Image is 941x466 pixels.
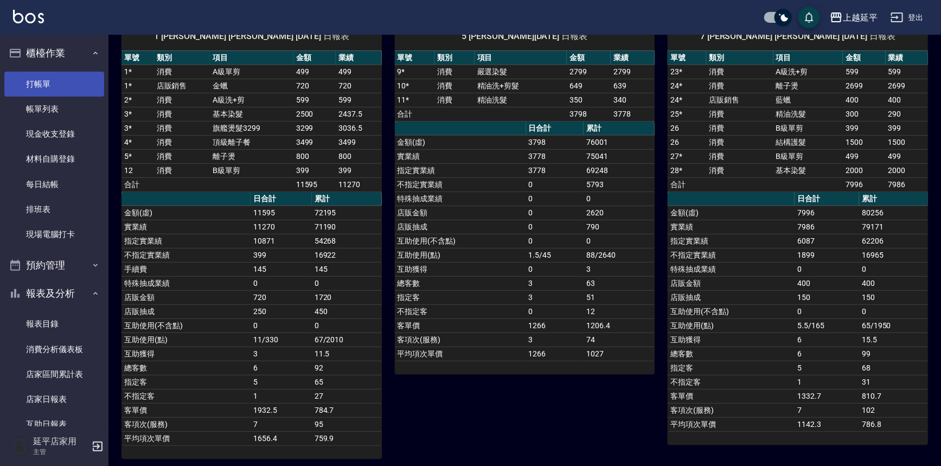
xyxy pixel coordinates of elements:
[312,417,382,431] td: 95
[251,375,312,389] td: 5
[773,135,843,149] td: 結構護髮
[395,318,526,333] td: 客單價
[773,149,843,163] td: B級單剪
[336,79,382,93] td: 720
[210,79,293,93] td: 金蠟
[526,234,584,248] td: 0
[859,192,928,206] th: 累計
[859,403,928,417] td: 102
[584,304,655,318] td: 12
[251,234,312,248] td: 10871
[526,191,584,206] td: 0
[526,290,584,304] td: 3
[33,436,88,447] h5: 延平店家用
[408,31,642,42] span: 5 [PERSON_NAME][DATE] 日報表
[336,65,382,79] td: 499
[859,318,928,333] td: 65/1950
[210,93,293,107] td: A級洗+剪
[795,318,859,333] td: 5.5/165
[395,248,526,262] td: 互助使用(點)
[681,31,915,42] span: 7 [PERSON_NAME] [PERSON_NAME] [DATE] 日報表
[584,234,655,248] td: 0
[611,93,655,107] td: 340
[395,276,526,290] td: 總客數
[567,93,611,107] td: 350
[251,276,312,290] td: 0
[859,276,928,290] td: 400
[4,172,104,197] a: 每日結帳
[154,65,210,79] td: 消費
[121,192,382,446] table: a dense table
[154,107,210,121] td: 消費
[154,79,210,93] td: 店販銷售
[773,93,843,107] td: 藍蠟
[584,163,655,177] td: 69248
[251,206,312,220] td: 11595
[4,412,104,437] a: 互助日報表
[584,333,655,347] td: 74
[312,333,382,347] td: 67/2010
[567,79,611,93] td: 649
[251,389,312,403] td: 1
[859,333,928,347] td: 15.5
[584,276,655,290] td: 63
[526,262,584,276] td: 0
[336,121,382,135] td: 3036.5
[795,276,859,290] td: 400
[668,417,795,431] td: 平均項次單價
[154,93,210,107] td: 消費
[210,135,293,149] td: 頂級離子餐
[312,206,382,220] td: 72195
[567,51,611,65] th: 金額
[886,93,928,107] td: 400
[293,65,336,79] td: 499
[526,333,584,347] td: 3
[526,347,584,361] td: 1266
[795,403,859,417] td: 7
[859,262,928,276] td: 0
[584,248,655,262] td: 88/2640
[795,290,859,304] td: 150
[9,436,30,457] img: Person
[795,375,859,389] td: 1
[859,206,928,220] td: 80256
[859,220,928,234] td: 79171
[859,290,928,304] td: 150
[670,124,679,132] a: 26
[210,149,293,163] td: 離子燙
[795,220,859,234] td: 7986
[251,333,312,347] td: 11/330
[434,93,475,107] td: 消費
[121,248,251,262] td: 不指定實業績
[886,163,928,177] td: 2000
[668,51,706,65] th: 單號
[584,347,655,361] td: 1027
[668,262,795,276] td: 特殊抽成業績
[293,93,336,107] td: 599
[121,389,251,403] td: 不指定客
[886,51,928,65] th: 業績
[210,121,293,135] td: 旗艦燙髮3299
[843,93,885,107] td: 400
[121,220,251,234] td: 實業績
[121,290,251,304] td: 店販金額
[670,138,679,146] a: 26
[312,290,382,304] td: 1720
[668,177,706,191] td: 合計
[886,8,928,28] button: 登出
[293,107,336,121] td: 2500
[121,206,251,220] td: 金額(虛)
[584,290,655,304] td: 51
[584,220,655,234] td: 790
[795,262,859,276] td: 0
[210,65,293,79] td: A級單剪
[293,177,336,191] td: 11595
[395,51,655,122] table: a dense table
[251,403,312,417] td: 1932.5
[4,337,104,362] a: 消費分析儀表板
[773,121,843,135] td: B級單剪
[843,107,885,121] td: 300
[668,389,795,403] td: 客單價
[706,149,773,163] td: 消費
[4,122,104,146] a: 現金收支登錄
